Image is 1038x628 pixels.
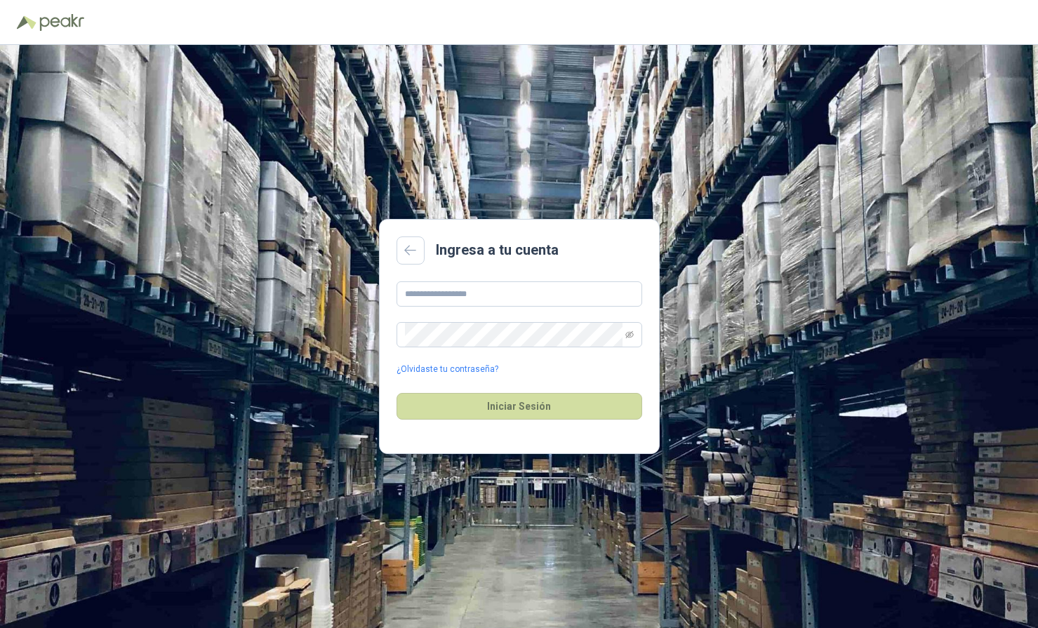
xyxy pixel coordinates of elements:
[625,330,634,339] span: eye-invisible
[436,239,559,261] h2: Ingresa a tu cuenta
[397,363,498,376] a: ¿Olvidaste tu contraseña?
[39,14,84,31] img: Peakr
[397,393,642,420] button: Iniciar Sesión
[17,15,36,29] img: Logo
